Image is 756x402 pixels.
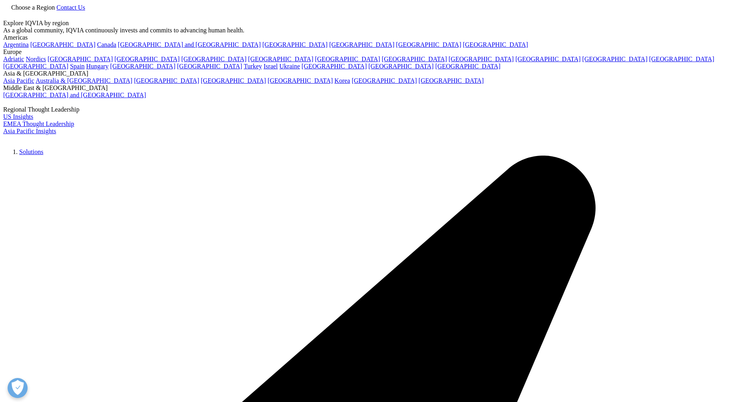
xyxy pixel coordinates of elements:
[352,77,417,84] a: [GEOGRAPHIC_DATA]
[118,41,261,48] a: [GEOGRAPHIC_DATA] and [GEOGRAPHIC_DATA]
[3,48,753,56] div: Europe
[97,41,116,48] a: Canada
[30,41,96,48] a: [GEOGRAPHIC_DATA]
[382,56,447,62] a: [GEOGRAPHIC_DATA]
[329,41,394,48] a: [GEOGRAPHIC_DATA]
[315,56,380,62] a: [GEOGRAPHIC_DATA]
[3,92,146,98] a: [GEOGRAPHIC_DATA] and [GEOGRAPHIC_DATA]
[36,77,132,84] a: Australia & [GEOGRAPHIC_DATA]
[3,63,68,70] a: [GEOGRAPHIC_DATA]
[201,77,266,84] a: [GEOGRAPHIC_DATA]
[368,63,433,70] a: [GEOGRAPHIC_DATA]
[3,41,29,48] a: Argentina
[134,77,199,84] a: [GEOGRAPHIC_DATA]
[26,56,46,62] a: Nordics
[177,63,242,70] a: [GEOGRAPHIC_DATA]
[3,77,34,84] a: Asia Pacific
[86,63,109,70] a: Hungary
[449,56,514,62] a: [GEOGRAPHIC_DATA]
[19,148,43,155] a: Solutions
[181,56,246,62] a: [GEOGRAPHIC_DATA]
[110,63,176,70] a: [GEOGRAPHIC_DATA]
[3,113,33,120] a: US Insights
[3,84,753,92] div: Middle East & [GEOGRAPHIC_DATA]
[8,378,28,398] button: 優先設定センターを開く
[649,56,714,62] a: [GEOGRAPHIC_DATA]
[435,63,501,70] a: [GEOGRAPHIC_DATA]
[582,56,647,62] a: [GEOGRAPHIC_DATA]
[248,56,313,62] a: [GEOGRAPHIC_DATA]
[3,106,753,113] div: Regional Thought Leadership
[114,56,180,62] a: [GEOGRAPHIC_DATA]
[263,63,278,70] a: Israel
[48,56,113,62] a: [GEOGRAPHIC_DATA]
[301,63,367,70] a: [GEOGRAPHIC_DATA]
[262,41,327,48] a: [GEOGRAPHIC_DATA]
[267,77,333,84] a: [GEOGRAPHIC_DATA]
[335,77,350,84] a: Korea
[56,4,85,11] a: Contact Us
[3,27,753,34] div: As a global community, IQVIA continuously invests and commits to advancing human health.
[3,128,56,134] a: Asia Pacific Insights
[70,63,84,70] a: Spain
[3,120,74,127] a: EMEA Thought Leadership
[11,4,55,11] span: Choose a Region
[396,41,461,48] a: [GEOGRAPHIC_DATA]
[3,56,24,62] a: Adriatic
[244,63,262,70] a: Turkey
[3,70,753,77] div: Asia & [GEOGRAPHIC_DATA]
[419,77,484,84] a: [GEOGRAPHIC_DATA]
[463,41,528,48] a: [GEOGRAPHIC_DATA]
[515,56,580,62] a: [GEOGRAPHIC_DATA]
[3,20,753,27] div: Explore IQVIA by region
[3,34,753,41] div: Americas
[279,63,300,70] a: Ukraine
